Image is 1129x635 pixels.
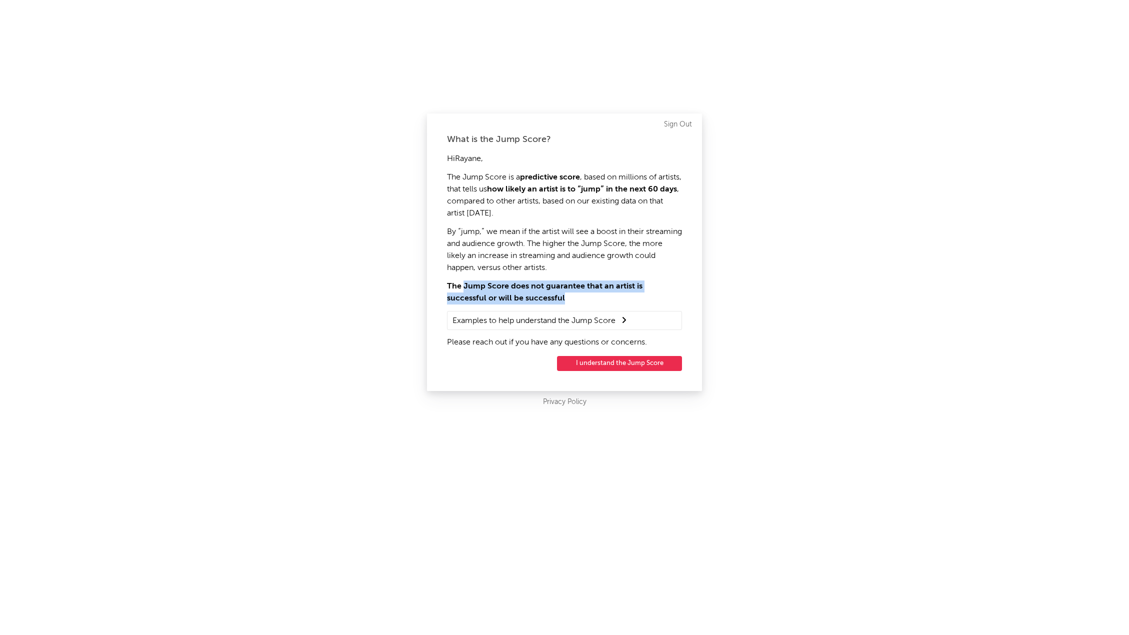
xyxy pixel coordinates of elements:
p: By “jump,” we mean if the artist will see a boost in their streaming and audience growth. The hig... [447,226,682,274]
strong: how likely an artist is to “jump” in the next 60 days [487,185,677,193]
p: Please reach out if you have any questions or concerns. [447,336,682,348]
a: Sign Out [664,118,692,130]
a: Privacy Policy [543,396,586,408]
p: Hi Rayane , [447,153,682,165]
strong: predictive score [520,173,580,181]
div: What is the Jump Score? [447,133,682,145]
button: I understand the Jump Score [557,356,682,371]
p: The Jump Score is a , based on millions of artists, that tells us , compared to other artists, ba... [447,171,682,219]
summary: Examples to help understand the Jump Score [452,314,676,327]
strong: The Jump Score does not guarantee that an artist is successful or will be successful [447,282,642,302]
